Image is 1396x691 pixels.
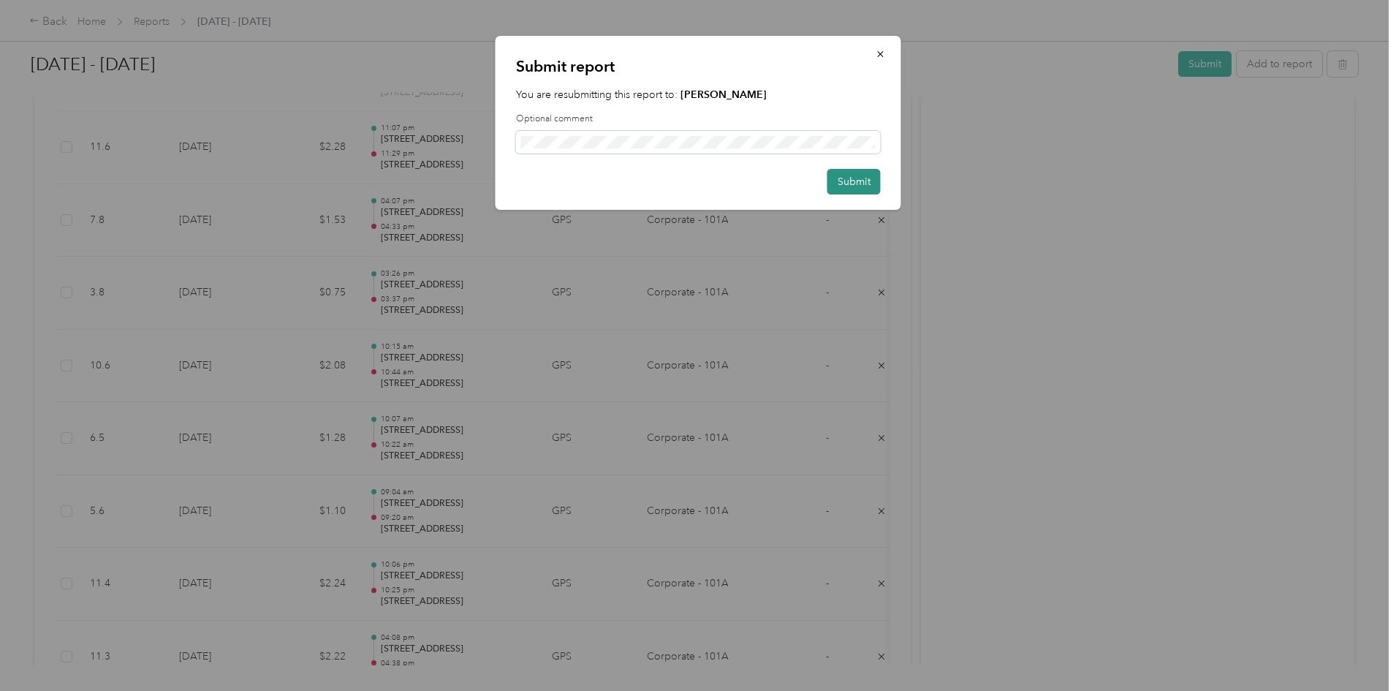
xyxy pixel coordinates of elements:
[680,88,767,101] strong: [PERSON_NAME]
[1314,609,1396,691] iframe: Everlance-gr Chat Button Frame
[516,113,881,126] label: Optional comment
[516,87,881,102] p: You are resubmitting this report to:
[827,169,881,195] button: Submit
[516,56,881,77] p: Submit report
